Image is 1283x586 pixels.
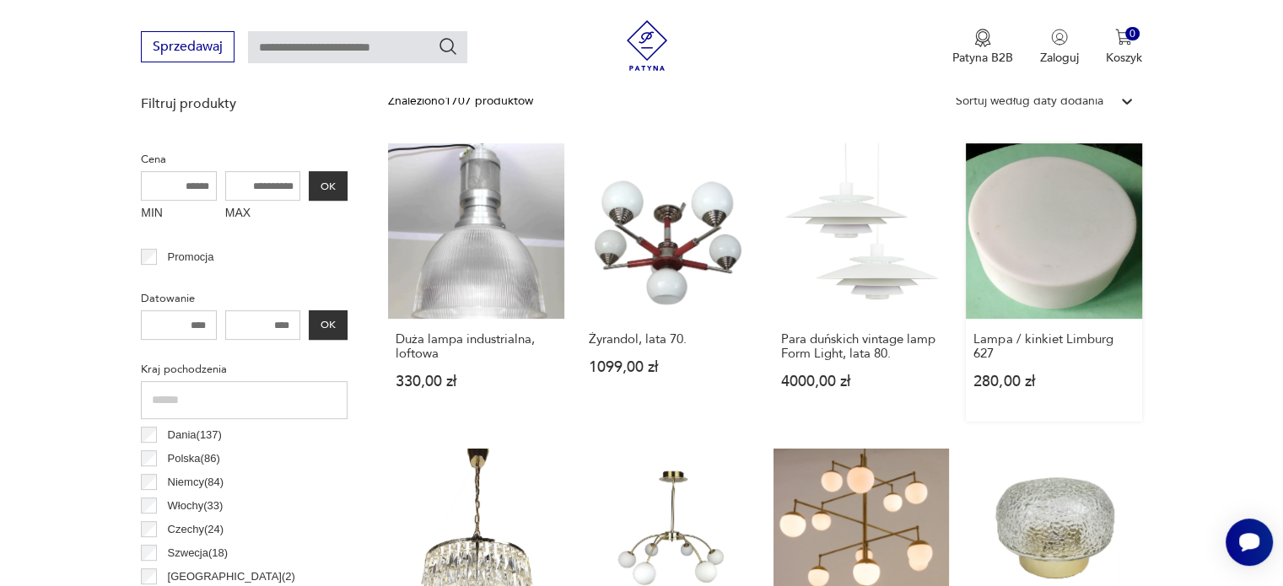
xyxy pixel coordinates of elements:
a: Ikona medaluPatyna B2B [952,29,1013,66]
p: Patyna B2B [952,50,1013,66]
p: Dania ( 137 ) [168,426,222,444]
p: Czechy ( 24 ) [168,520,224,539]
button: OK [309,171,348,201]
p: 4000,00 zł [781,374,941,389]
p: Kraj pochodzenia [141,360,348,379]
iframe: Smartsupp widget button [1226,519,1273,566]
p: 1099,00 zł [589,360,749,374]
div: 0 [1125,27,1140,41]
p: Niemcy ( 84 ) [168,473,224,492]
h3: Żyrandol, lata 70. [589,332,749,347]
a: Lampa / kinkiet Limburg 627Lampa / kinkiet Limburg 627280,00 zł [966,143,1141,422]
p: Zaloguj [1040,50,1079,66]
a: Duża lampa industrialna, loftowaDuża lampa industrialna, loftowa330,00 zł [388,143,563,422]
p: Datowanie [141,289,348,308]
a: Para duńskich vintage lamp Form Light, lata 80.Para duńskich vintage lamp Form Light, lata 80.400... [774,143,949,422]
label: MAX [225,201,301,228]
div: Sortuj według daty dodania [956,92,1103,110]
img: Ikona koszyka [1115,29,1132,46]
img: Patyna - sklep z meblami i dekoracjami vintage [622,20,672,71]
button: Sprzedawaj [141,31,234,62]
p: Szwecja ( 18 ) [168,544,229,562]
p: Cena [141,150,348,169]
button: Zaloguj [1040,29,1079,66]
h3: Para duńskich vintage lamp Form Light, lata 80. [781,332,941,361]
p: Polska ( 86 ) [168,449,220,468]
p: Włochy ( 33 ) [168,497,224,515]
button: Patyna B2B [952,29,1013,66]
div: Znaleziono 1707 produktów [388,92,533,110]
p: Koszyk [1106,50,1142,66]
a: Sprzedawaj [141,42,234,54]
p: 280,00 zł [973,374,1134,389]
p: [GEOGRAPHIC_DATA] ( 2 ) [168,567,295,586]
p: 330,00 zł [396,374,556,389]
img: Ikona medalu [974,29,991,47]
button: 0Koszyk [1106,29,1142,66]
button: OK [309,310,348,340]
h3: Lampa / kinkiet Limburg 627 [973,332,1134,361]
a: Żyrandol, lata 70.Żyrandol, lata 70.1099,00 zł [581,143,757,422]
button: Szukaj [438,36,458,56]
p: Promocja [168,248,214,266]
p: Filtruj produkty [141,94,348,113]
img: Ikonka użytkownika [1051,29,1068,46]
h3: Duża lampa industrialna, loftowa [396,332,556,361]
label: MIN [141,201,217,228]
